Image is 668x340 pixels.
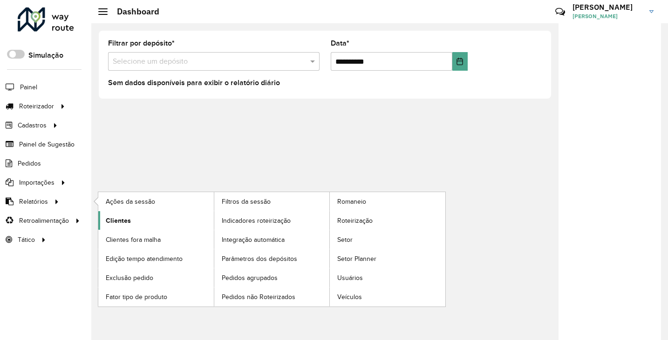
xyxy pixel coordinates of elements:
[106,197,155,207] span: Ações da sessão
[214,192,330,211] a: Filtros da sessão
[106,273,153,283] span: Exclusão pedido
[98,268,214,287] a: Exclusão pedido
[573,3,642,12] h3: [PERSON_NAME]
[331,38,349,49] label: Data
[19,140,75,149] span: Painel de Sugestão
[106,292,167,302] span: Fator tipo de produto
[214,287,330,306] a: Pedidos não Roteirizados
[108,77,280,88] label: Sem dados disponíveis para exibir o relatório diário
[98,192,214,211] a: Ações da sessão
[330,211,445,230] a: Roteirização
[222,216,291,226] span: Indicadores roteirização
[452,52,468,71] button: Choose Date
[98,249,214,268] a: Edição tempo atendimento
[20,82,37,92] span: Painel
[214,268,330,287] a: Pedidos agrupados
[337,216,373,226] span: Roteirização
[337,197,366,207] span: Romaneio
[108,7,159,17] h2: Dashboard
[18,120,47,130] span: Cadastros
[337,292,362,302] span: Veículos
[222,292,295,302] span: Pedidos não Roteirizados
[19,216,69,226] span: Retroalimentação
[330,287,445,306] a: Veículos
[108,38,175,49] label: Filtrar por depósito
[337,273,363,283] span: Usuários
[19,197,48,207] span: Relatórios
[550,2,570,22] a: Contato Rápido
[98,230,214,249] a: Clientes fora malha
[18,159,41,168] span: Pedidos
[337,254,376,264] span: Setor Planner
[106,235,161,245] span: Clientes fora malha
[98,287,214,306] a: Fator tipo de produto
[214,211,330,230] a: Indicadores roteirização
[98,211,214,230] a: Clientes
[330,249,445,268] a: Setor Planner
[330,192,445,211] a: Romaneio
[573,12,642,20] span: [PERSON_NAME]
[214,249,330,268] a: Parâmetros dos depósitos
[330,268,445,287] a: Usuários
[106,254,183,264] span: Edição tempo atendimento
[337,235,353,245] span: Setor
[19,101,54,111] span: Roteirizador
[222,197,271,207] span: Filtros da sessão
[222,273,278,283] span: Pedidos agrupados
[222,235,285,245] span: Integração automática
[222,254,297,264] span: Parâmetros dos depósitos
[214,230,330,249] a: Integração automática
[330,230,445,249] a: Setor
[19,178,55,187] span: Importações
[28,50,63,61] label: Simulação
[106,216,131,226] span: Clientes
[18,235,35,245] span: Tático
